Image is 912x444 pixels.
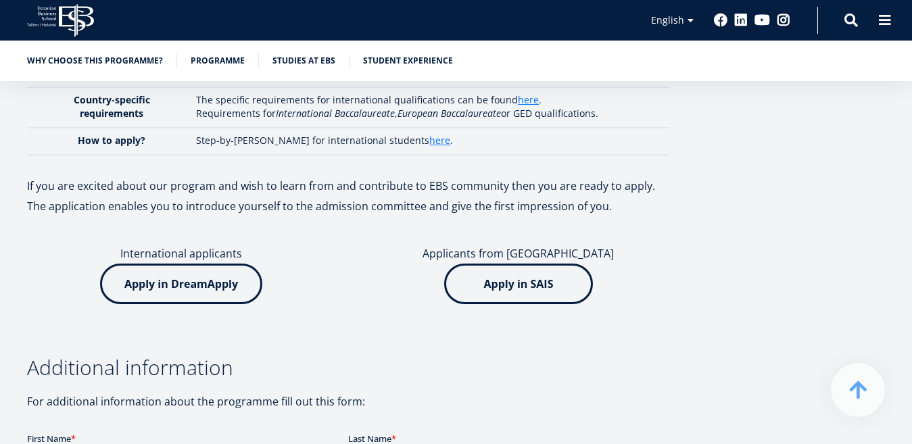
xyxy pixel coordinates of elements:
h3: Additional information [27,357,669,378]
span: One-year MBA (in Estonian) [16,188,126,200]
em: International Baccalaureate [276,107,395,120]
a: Youtube [754,14,770,27]
a: Why choose this programme? [27,54,163,68]
p: Step-by-[PERSON_NAME] for international students . [196,134,656,147]
p: International applicants [27,243,335,264]
em: European Baccalaureate [398,107,501,120]
span: Last Name [321,1,364,13]
span: Two-year MBA [16,205,74,218]
a: Facebook [714,14,727,27]
a: Programme [191,54,245,68]
p: The application enables you to introduce yourself to the admission committee and give the first i... [27,196,669,216]
p: Requirements for , or GED qualifications. [196,107,656,120]
a: Linkedin [734,14,748,27]
strong: Country-specific requirements [74,93,150,120]
span: Technology Innovation MBA [16,223,130,235]
p: For additional information about the programme fill out this form: [27,391,669,412]
a: here [518,93,539,107]
input: Technology Innovation MBA [3,224,12,232]
strong: How to apply? [78,134,145,147]
a: Studies at EBS [272,54,335,68]
p: Applicants from [GEOGRAPHIC_DATA] [364,243,672,264]
a: Student experience [363,54,453,68]
input: One-year MBA (in Estonian) [3,189,12,197]
input: Two-year MBA [3,206,12,215]
img: Apply in DreamApply [100,264,262,304]
p: The specific requirements for international qualifications can be found . [196,93,656,107]
p: If you are excited about our program and wish to learn from and contribute to EBS community then ... [27,176,669,196]
a: Instagram [777,14,790,27]
a: here [429,134,450,147]
img: Apply in SAIS [444,264,593,304]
